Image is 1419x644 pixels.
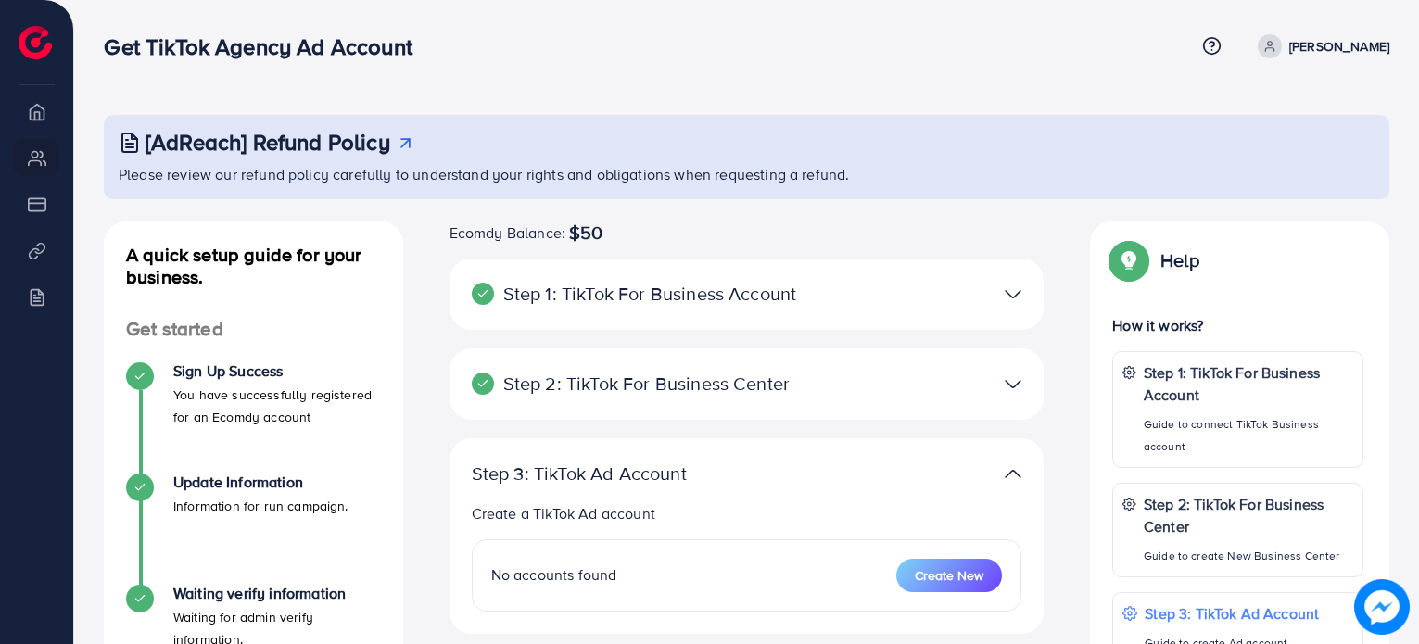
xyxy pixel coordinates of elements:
[1144,545,1353,567] p: Guide to create New Business Center
[1144,413,1353,458] p: Guide to connect TikTok Business account
[173,585,381,602] h4: Waiting verify information
[472,462,829,485] p: Step 3: TikTok Ad Account
[104,33,426,60] h3: Get TikTok Agency Ad Account
[1289,35,1389,57] p: [PERSON_NAME]
[173,384,381,428] p: You have successfully registered for an Ecomdy account
[119,163,1378,185] p: Please review our refund policy carefully to understand your rights and obligations when requesti...
[173,495,348,517] p: Information for run campaign.
[104,244,403,288] h4: A quick setup guide for your business.
[915,566,983,585] span: Create New
[472,502,1022,524] p: Create a TikTok Ad account
[1112,314,1363,336] p: How it works?
[1250,34,1389,58] a: [PERSON_NAME]
[1160,249,1199,271] p: Help
[896,559,1002,592] button: Create New
[173,474,348,491] h4: Update Information
[104,474,403,585] li: Update Information
[569,221,602,244] span: $50
[1005,281,1021,308] img: TikTok partner
[1005,371,1021,398] img: TikTok partner
[450,221,565,244] span: Ecomdy Balance:
[1145,602,1319,625] p: Step 3: TikTok Ad Account
[1144,361,1353,406] p: Step 1: TikTok For Business Account
[1112,244,1146,277] img: Popup guide
[104,362,403,474] li: Sign Up Success
[472,283,829,305] p: Step 1: TikTok For Business Account
[1144,493,1353,537] p: Step 2: TikTok For Business Center
[472,373,829,395] p: Step 2: TikTok For Business Center
[1354,579,1410,635] img: image
[146,129,390,156] h3: [AdReach] Refund Policy
[173,362,381,380] h4: Sign Up Success
[1005,461,1021,487] img: TikTok partner
[104,318,403,341] h4: Get started
[19,26,52,59] img: logo
[491,564,617,585] span: No accounts found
